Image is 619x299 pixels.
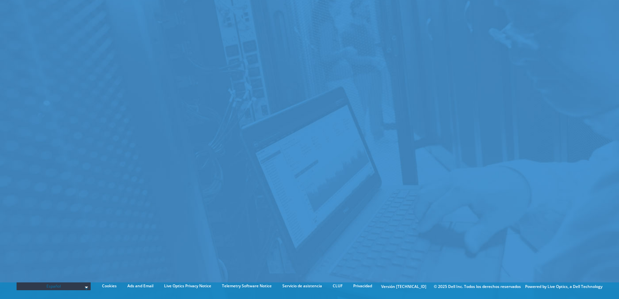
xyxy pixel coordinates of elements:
[97,282,122,290] a: Cookies
[277,282,327,290] a: Servicio de asistencia
[328,282,347,290] a: CLUF
[20,282,87,290] span: Español
[217,282,277,290] a: Telemetry Software Notice
[378,283,430,290] li: Versión [TECHNICAL_ID]
[159,282,216,290] a: Live Optics Privacy Notice
[525,283,602,290] li: Powered by Live Optics, a Dell Technology
[431,283,524,290] li: © 2025 Dell Inc. Todos los derechos reservados
[348,282,377,290] a: Privacidad
[123,282,158,290] a: Ads and Email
